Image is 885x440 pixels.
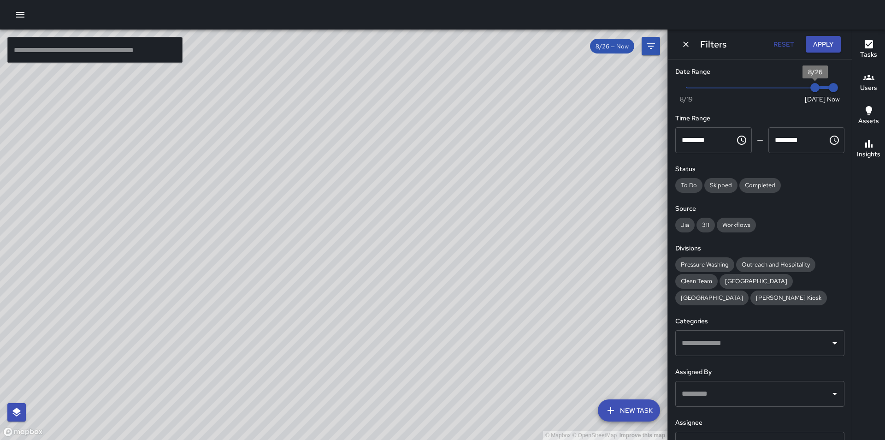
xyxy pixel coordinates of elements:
div: Clean Team [675,274,718,289]
div: 311 [696,218,715,232]
button: Dismiss [679,37,693,51]
button: Filters [642,37,660,55]
span: Clean Team [675,277,718,285]
div: Outreach and Hospitality [736,257,815,272]
button: Choose time, selected time is 11:59 PM [825,131,844,149]
h6: Date Range [675,67,844,77]
h6: Source [675,204,844,214]
div: Pressure Washing [675,257,734,272]
button: Users [852,66,885,100]
button: Insights [852,133,885,166]
button: New Task [598,399,660,422]
span: Skipped [704,181,737,189]
h6: Tasks [860,50,877,60]
h6: Assignee [675,418,844,428]
h6: Assets [858,116,879,126]
h6: Insights [857,149,880,160]
span: [GEOGRAPHIC_DATA] [720,277,793,285]
button: Reset [769,36,798,53]
div: [GEOGRAPHIC_DATA] [720,274,793,289]
h6: Categories [675,316,844,327]
span: [PERSON_NAME] Kiosk [750,294,827,302]
div: Jia [675,218,695,232]
div: Completed [739,178,781,193]
span: [GEOGRAPHIC_DATA] [675,294,749,302]
button: Apply [806,36,841,53]
span: Outreach and Hospitality [736,261,815,268]
span: 8/19 [680,95,693,104]
span: Workflows [717,221,756,229]
span: Completed [739,181,781,189]
span: 311 [696,221,715,229]
h6: Divisions [675,244,844,254]
span: 8/26 [808,68,822,76]
span: [DATE] [805,95,826,104]
span: Now [827,95,840,104]
div: [GEOGRAPHIC_DATA] [675,291,749,305]
div: To Do [675,178,702,193]
button: Assets [852,100,885,133]
span: Pressure Washing [675,261,734,268]
span: 8/26 — Now [590,42,634,50]
span: To Do [675,181,702,189]
h6: Assigned By [675,367,844,377]
h6: Filters [700,37,726,52]
h6: Time Range [675,113,844,124]
span: Jia [675,221,695,229]
h6: Status [675,164,844,174]
button: Tasks [852,33,885,66]
div: [PERSON_NAME] Kiosk [750,291,827,305]
button: Open [828,387,841,400]
div: Skipped [704,178,737,193]
h6: Users [860,83,877,93]
div: Workflows [717,218,756,232]
button: Open [828,337,841,350]
button: Choose time, selected time is 12:00 AM [732,131,751,149]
